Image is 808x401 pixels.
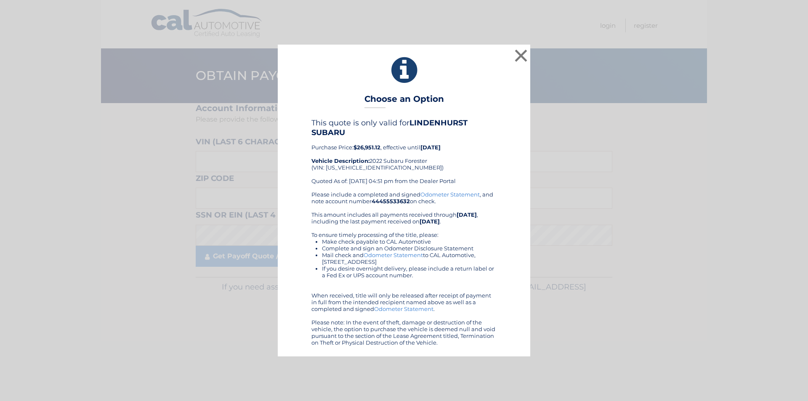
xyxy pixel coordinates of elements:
h3: Choose an Option [364,94,444,109]
strong: Vehicle Description: [311,157,369,164]
b: LINDENHURST SUBARU [311,118,468,137]
li: Complete and sign an Odometer Disclosure Statement [322,245,497,252]
li: Make check payable to CAL Automotive [322,238,497,245]
li: If you desire overnight delivery, please include a return label or a Fed Ex or UPS account number. [322,265,497,279]
b: [DATE] [420,144,441,151]
button: × [513,47,529,64]
a: Odometer Statement [374,305,433,312]
li: Mail check and to CAL Automotive, [STREET_ADDRESS] [322,252,497,265]
b: [DATE] [420,218,440,225]
b: $26,951.12 [353,144,380,151]
div: Purchase Price: , effective until 2022 Subaru Forester (VIN: [US_VEHICLE_IDENTIFICATION_NUMBER]) ... [311,118,497,191]
h4: This quote is only valid for [311,118,497,137]
div: Please include a completed and signed , and note account number on check. This amount includes al... [311,191,497,346]
a: Odometer Statement [420,191,480,198]
b: [DATE] [457,211,477,218]
b: 44455533632 [372,198,410,204]
a: Odometer Statement [364,252,423,258]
